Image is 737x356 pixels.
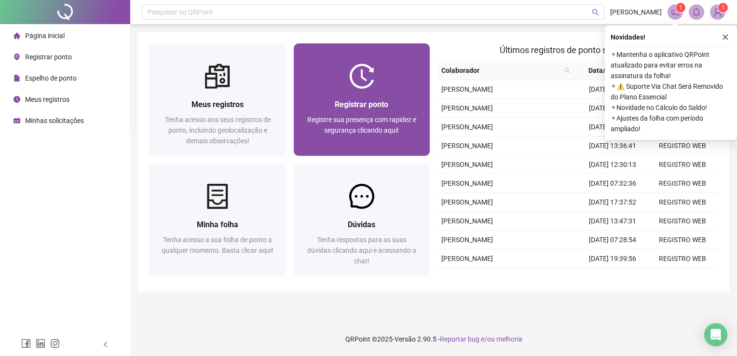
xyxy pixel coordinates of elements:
[648,249,718,268] td: REGISTRO WEB
[14,54,20,60] span: environment
[348,220,375,229] span: Dúvidas
[578,118,648,137] td: [DATE] 17:23:35
[395,335,416,343] span: Versão
[710,5,725,19] img: 84078
[50,339,60,348] span: instagram
[671,8,680,16] span: notification
[692,8,701,16] span: bell
[578,174,648,193] td: [DATE] 07:32:36
[578,249,648,268] td: [DATE] 19:39:56
[197,220,238,229] span: Minha folha
[722,34,729,41] span: close
[704,323,727,346] div: Open Intercom Messenger
[130,322,737,356] footer: QRPoint © 2025 - 2.90.5 -
[676,3,685,13] sup: 1
[611,102,731,113] span: ⚬ Novidade no Cálculo do Saldo!
[564,68,570,73] span: search
[441,255,493,262] span: [PERSON_NAME]
[648,212,718,231] td: REGISTRO WEB
[611,81,731,102] span: ⚬ ⚠️ Suporte Via Chat Será Removido do Plano Essencial
[294,43,430,156] a: Registrar pontoRegistre sua presença com rapidez e segurança clicando aqui!
[722,4,725,11] span: 1
[611,113,731,134] span: ⚬ Ajustes da folha com período ampliado!
[578,212,648,231] td: [DATE] 13:47:31
[648,155,718,174] td: REGISTRO WEB
[592,9,599,16] span: search
[611,49,731,81] span: ⚬ Mantenha o aplicativo QRPoint atualizado para evitar erros na assinatura da folha!
[441,161,493,168] span: [PERSON_NAME]
[578,137,648,155] td: [DATE] 13:36:41
[441,236,493,244] span: [PERSON_NAME]
[25,117,84,124] span: Minhas solicitações
[14,75,20,82] span: file
[441,104,493,112] span: [PERSON_NAME]
[441,65,560,76] span: Colaborador
[578,65,630,76] span: Data/Hora
[25,32,65,40] span: Página inicial
[578,193,648,212] td: [DATE] 17:37:52
[578,155,648,174] td: [DATE] 12:30:13
[440,335,522,343] span: Reportar bug e/ou melhoria
[648,193,718,212] td: REGISTRO WEB
[21,339,31,348] span: facebook
[150,164,286,276] a: Minha folhaTenha acesso a sua folha de ponto a qualquer momento. Basta clicar aqui!
[162,236,273,254] span: Tenha acesso a sua folha de ponto a qualquer momento. Basta clicar aqui!
[574,61,642,80] th: Data/Hora
[25,74,77,82] span: Espelho de ponto
[441,198,493,206] span: [PERSON_NAME]
[610,7,662,17] span: [PERSON_NAME]
[36,339,45,348] span: linkedin
[648,137,718,155] td: REGISTRO WEB
[307,116,416,134] span: Registre sua presença com rapidez e segurança clicando aqui!
[14,96,20,103] span: clock-circle
[191,100,244,109] span: Meus registros
[500,45,655,55] span: Últimos registros de ponto sincronizados
[578,99,648,118] td: [DATE] 07:55:42
[441,142,493,150] span: [PERSON_NAME]
[441,217,493,225] span: [PERSON_NAME]
[648,268,718,287] td: REGISTRO WEB
[165,116,271,145] span: Tenha acesso aos seus registros de ponto, incluindo geolocalização e demais observações!
[578,268,648,287] td: [DATE] 14:03:09
[578,231,648,249] td: [DATE] 07:28:54
[679,4,682,11] span: 1
[14,117,20,124] span: schedule
[718,3,728,13] sup: Atualize o seu contato no menu Meus Dados
[150,43,286,156] a: Meus registrosTenha acesso aos seus registros de ponto, incluindo geolocalização e demais observa...
[335,100,388,109] span: Registrar ponto
[441,85,493,93] span: [PERSON_NAME]
[25,96,69,103] span: Meus registros
[648,231,718,249] td: REGISTRO WEB
[611,32,645,42] span: Novidades !
[441,123,493,131] span: [PERSON_NAME]
[294,164,430,276] a: DúvidasTenha respostas para as suas dúvidas clicando aqui e acessando o chat!
[307,236,416,265] span: Tenha respostas para as suas dúvidas clicando aqui e acessando o chat!
[562,63,572,78] span: search
[441,179,493,187] span: [PERSON_NAME]
[648,174,718,193] td: REGISTRO WEB
[14,32,20,39] span: home
[102,341,109,348] span: left
[25,53,72,61] span: Registrar ponto
[578,80,648,99] td: [DATE] 12:33:38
